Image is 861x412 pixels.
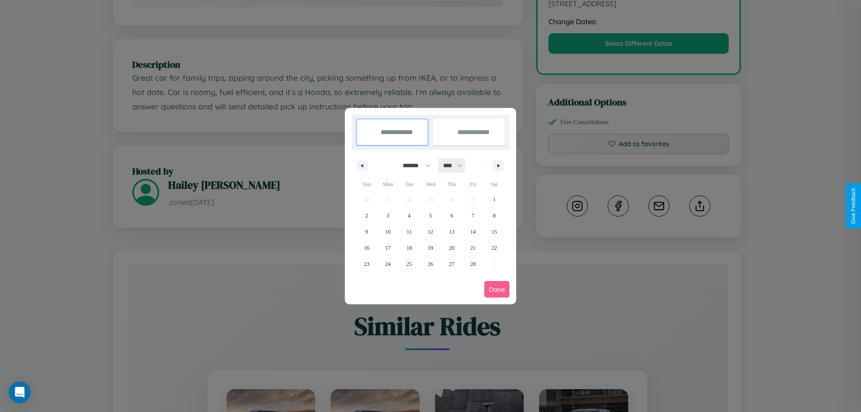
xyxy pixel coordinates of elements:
[387,208,389,224] span: 3
[420,224,441,240] button: 12
[377,256,398,272] button: 24
[472,208,474,224] span: 7
[420,240,441,256] button: 19
[462,208,483,224] button: 7
[449,256,454,272] span: 27
[428,256,433,272] span: 26
[441,208,462,224] button: 6
[470,240,476,256] span: 21
[449,240,454,256] span: 20
[441,224,462,240] button: 13
[484,281,509,298] button: Done
[428,224,433,240] span: 12
[377,224,398,240] button: 10
[364,240,370,256] span: 16
[850,188,857,224] div: Give Feedback
[385,224,391,240] span: 10
[484,208,505,224] button: 8
[450,208,453,224] span: 6
[408,208,411,224] span: 4
[377,240,398,256] button: 17
[420,177,441,191] span: Wed
[377,177,398,191] span: Mon
[407,224,412,240] span: 11
[470,256,476,272] span: 28
[407,240,412,256] span: 18
[484,224,505,240] button: 15
[420,256,441,272] button: 26
[9,382,30,403] div: Open Intercom Messenger
[356,224,377,240] button: 9
[365,208,368,224] span: 2
[399,224,420,240] button: 11
[441,240,462,256] button: 20
[356,240,377,256] button: 16
[356,177,377,191] span: Sun
[407,256,412,272] span: 25
[377,208,398,224] button: 3
[441,177,462,191] span: Thu
[385,256,391,272] span: 24
[365,224,368,240] span: 9
[484,240,505,256] button: 22
[462,177,483,191] span: Fri
[364,256,370,272] span: 23
[462,240,483,256] button: 21
[420,208,441,224] button: 5
[470,224,476,240] span: 14
[429,208,432,224] span: 5
[493,208,496,224] span: 8
[491,240,497,256] span: 22
[449,224,454,240] span: 13
[385,240,391,256] span: 17
[491,224,497,240] span: 15
[484,191,505,208] button: 1
[399,256,420,272] button: 25
[441,256,462,272] button: 27
[356,208,377,224] button: 2
[493,191,496,208] span: 1
[399,177,420,191] span: Tue
[484,177,505,191] span: Sat
[462,224,483,240] button: 14
[462,256,483,272] button: 28
[356,256,377,272] button: 23
[399,208,420,224] button: 4
[399,240,420,256] button: 18
[428,240,433,256] span: 19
